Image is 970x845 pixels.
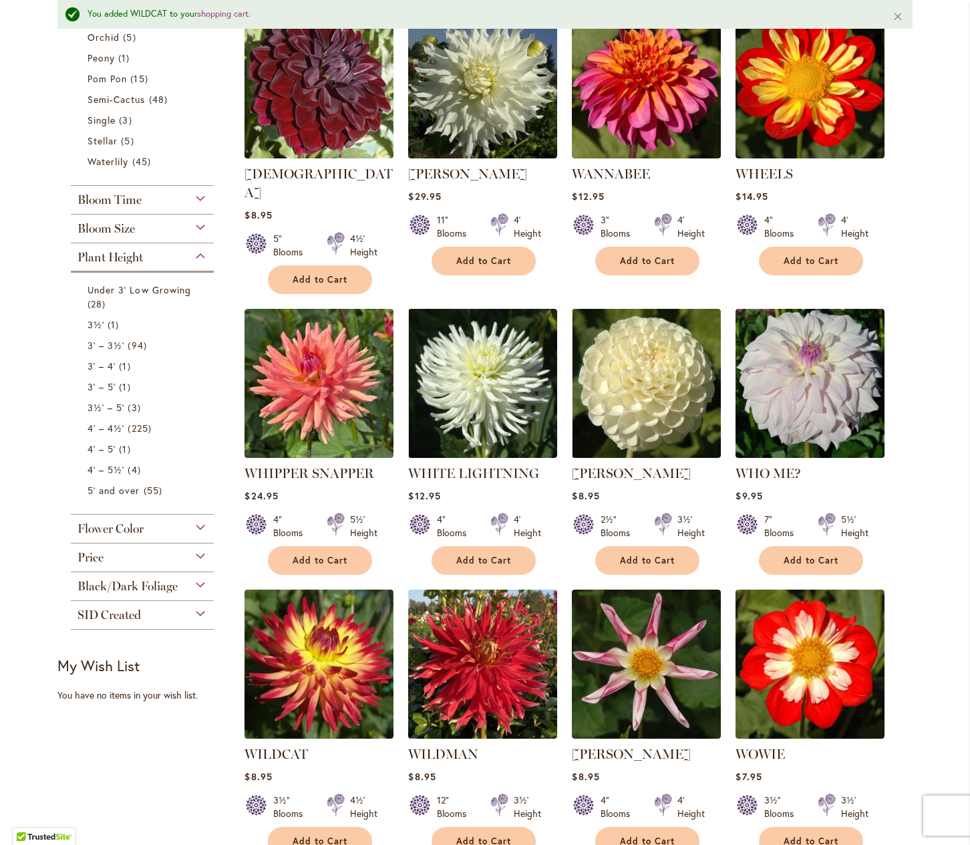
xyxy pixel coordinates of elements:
[437,794,474,820] div: 12" Blooms
[572,590,721,739] img: WILLIE WILLIE
[77,550,104,565] span: Price
[736,489,762,502] span: $9.95
[77,608,141,622] span: SID Created
[144,483,166,497] span: 55
[764,213,802,240] div: 4" Blooms
[572,729,721,741] a: WILLIE WILLIE
[88,380,200,394] a: 3' – 5' 1
[350,232,377,259] div: 4½' Height
[514,794,541,820] div: 3½' Height
[572,309,721,458] img: WHITE NETTIE
[88,283,191,296] span: Under 3' Low Growing
[677,513,705,539] div: 3½' Height
[88,114,116,126] span: Single
[764,794,802,820] div: 3½" Blooms
[456,255,511,267] span: Add to Cart
[88,154,200,168] a: Waterlily 45
[77,193,142,207] span: Bloom Time
[408,309,557,458] img: WHITE LIGHTNING
[572,148,721,161] a: WANNABEE
[736,770,762,783] span: $7.95
[432,546,536,575] button: Add to Cart
[88,463,124,476] span: 4' – 5½'
[88,318,200,332] a: 3½' 1
[514,213,541,240] div: 4' Height
[572,489,599,502] span: $8.95
[601,213,638,240] div: 3" Blooms
[88,483,200,497] a: 5' and over 55
[408,590,557,739] img: Wildman
[245,309,393,458] img: WHIPPER SNAPPER
[88,380,116,393] span: 3' – 5'
[88,360,116,372] span: 3' – 4'
[77,221,135,236] span: Bloom Size
[88,297,109,311] span: 28
[784,555,838,566] span: Add to Cart
[408,190,441,203] span: $29.95
[408,489,440,502] span: $12.95
[841,513,868,539] div: 5½' Height
[601,513,638,539] div: 2½" Blooms
[572,9,721,158] img: WANNABEE
[88,318,104,331] span: 3½'
[245,590,393,739] img: WILDCAT
[736,9,884,158] img: WHEELS
[572,465,691,481] a: [PERSON_NAME]
[245,770,272,783] span: $8.95
[293,274,347,285] span: Add to Cart
[88,484,140,497] span: 5' and over
[57,689,236,702] div: You have no items in your wish list.
[88,442,200,456] a: 4' – 5' 1
[408,148,557,161] a: Walter Hardisty
[268,546,372,575] button: Add to Cart
[841,213,868,240] div: 4' Height
[595,247,699,275] button: Add to Cart
[437,513,474,539] div: 4" Blooms
[88,113,200,127] a: Single 3
[88,72,200,86] a: Pom Pon 15
[88,401,124,414] span: 3½' – 5'
[293,555,347,566] span: Add to Cart
[10,798,47,835] iframe: Launch Accessibility Center
[514,513,541,539] div: 4' Height
[408,770,436,783] span: $8.95
[736,309,884,458] img: Who Me?
[88,134,118,147] span: Stellar
[764,513,802,539] div: 7" Blooms
[736,166,793,182] a: WHEELS
[432,247,536,275] button: Add to Cart
[88,51,200,65] a: Peony 1
[245,448,393,461] a: WHIPPER SNAPPER
[128,463,144,477] span: 4
[149,92,171,106] span: 48
[88,338,200,352] a: 3' – 3½' 94
[77,579,178,594] span: Black/Dark Foliage
[245,209,272,221] span: $8.95
[108,318,122,332] span: 1
[88,30,200,44] a: Orchid 5
[88,339,124,352] span: 3' – 3½'
[88,359,200,373] a: 3' – 4' 1
[408,9,557,158] img: Walter Hardisty
[601,794,638,820] div: 4" Blooms
[245,489,278,502] span: $24.95
[350,794,377,820] div: 4½' Height
[88,31,120,43] span: Orchid
[119,442,134,456] span: 1
[350,513,377,539] div: 5½' Height
[88,443,116,455] span: 4' – 5'
[119,113,135,127] span: 3
[736,448,884,461] a: Who Me?
[736,746,785,762] a: WOWIE
[841,794,868,820] div: 3½' Height
[88,421,200,435] a: 4' – 4½' 225
[88,283,200,311] a: Under 3' Low Growing 28
[245,729,393,741] a: WILDCAT
[572,190,604,203] span: $12.95
[273,232,311,259] div: 5" Blooms
[677,213,705,240] div: 4' Height
[119,380,134,394] span: 1
[245,746,308,762] a: WILDCAT
[273,794,311,820] div: 3½" Blooms
[128,400,144,414] span: 3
